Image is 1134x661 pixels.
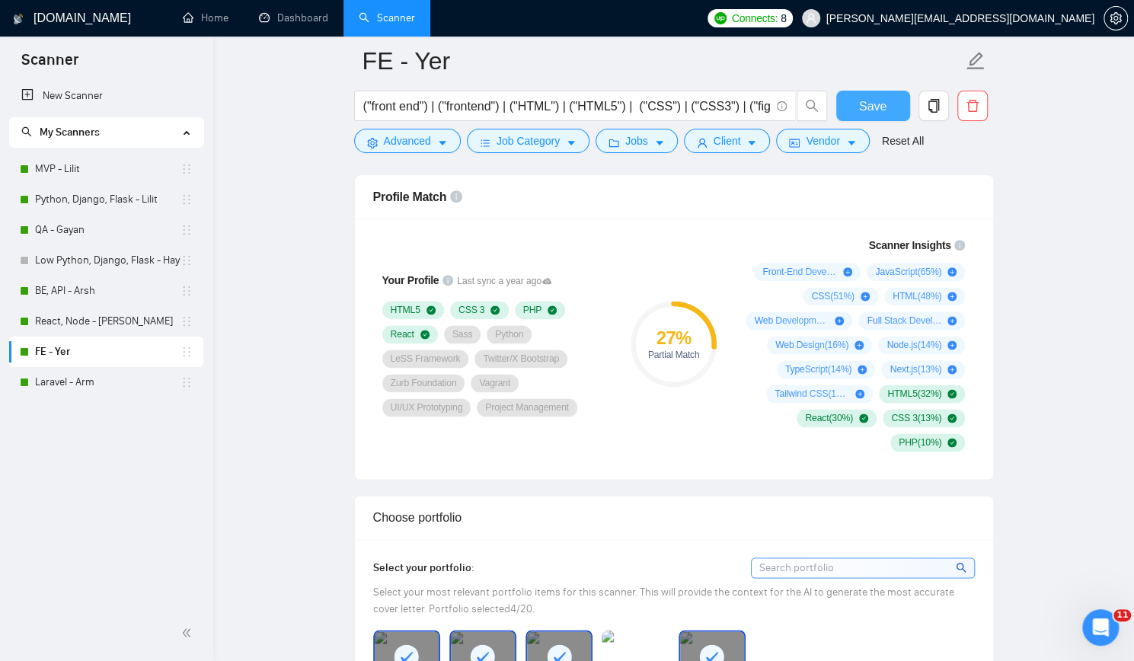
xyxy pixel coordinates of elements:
[1082,609,1119,646] iframe: Intercom live chat
[752,558,974,577] input: Search portfolio
[548,305,557,315] span: check-circle
[596,129,678,153] button: folderJobscaret-down
[497,133,560,149] span: Job Category
[762,266,837,278] span: Front-End Development ( 67 %)
[919,99,948,113] span: copy
[9,367,203,398] li: Laravel - Arm
[777,101,787,111] span: info-circle
[391,401,463,414] span: UI/UX Prototyping
[1104,12,1127,24] span: setting
[180,163,193,175] span: holder
[566,137,577,148] span: caret-down
[957,91,988,121] button: delete
[373,561,474,574] span: Select your portfolio:
[854,340,864,350] span: plus-circle
[714,133,741,149] span: Client
[490,305,500,315] span: check-circle
[480,137,490,148] span: bars
[775,388,849,400] span: Tailwind CSS ( 13 %)
[426,305,436,315] span: check-circle
[882,133,924,149] a: Reset All
[785,363,852,375] span: TypeScript ( 14 %)
[947,340,957,350] span: plus-circle
[836,91,910,121] button: Save
[886,339,941,351] span: Node.js ( 14 %)
[1104,6,1128,30] button: setting
[9,49,91,81] span: Scanner
[35,245,180,276] a: Low Python, Django, Flask - Hayk
[180,285,193,297] span: holder
[947,389,957,398] span: check-circle
[21,126,32,137] span: search
[35,276,180,306] a: BE, API - Arsh
[947,365,957,374] span: plus-circle
[452,328,472,340] span: Sass
[183,11,228,24] a: homeHome
[457,274,551,289] span: Last sync a year ago
[868,240,950,251] span: Scanner Insights
[363,97,770,116] input: Search Freelance Jobs...
[180,376,193,388] span: holder
[947,292,957,301] span: plus-circle
[359,11,415,24] a: searchScanner
[890,363,941,375] span: Next.js ( 13 %)
[35,154,180,184] a: MVP - Lilit
[363,42,963,80] input: Scanner name...
[858,365,867,374] span: plus-circle
[391,377,457,389] span: Zurb Foundation
[714,12,727,24] img: upwork-logo.png
[9,184,203,215] li: Python, Django, Flask - Lilit
[9,276,203,306] li: BE, API - Arsh
[259,11,328,24] a: dashboardDashboard
[806,133,839,149] span: Vendor
[805,412,853,424] span: React ( 30 %)
[781,10,787,27] span: 8
[891,412,941,424] span: CSS 3 ( 13 %)
[391,304,420,316] span: HTML5
[382,274,439,286] span: Your Profile
[947,438,957,447] span: check-circle
[354,129,461,153] button: settingAdvancedcaret-down
[458,304,484,316] span: CSS 3
[367,137,378,148] span: setting
[9,337,203,367] li: FE - Yer
[483,353,559,365] span: Twitter/X Bootstrap
[9,154,203,184] li: MVP - Lilit
[373,586,954,615] span: Select your most relevant portfolio items for this scanner. This will provide the context for the...
[450,190,462,203] span: info-circle
[697,137,708,148] span: user
[181,625,196,640] span: double-left
[806,13,816,24] span: user
[180,315,193,327] span: holder
[887,388,941,400] span: HTML5 ( 32 %)
[867,315,941,327] span: Full Stack Development ( 27 %)
[776,129,869,153] button: idcardVendorcaret-down
[1104,12,1128,24] a: setting
[467,129,589,153] button: barsJob Categorycaret-down
[843,267,852,276] span: plus-circle
[485,401,568,414] span: Project Management
[420,330,430,339] span: check-circle
[899,436,941,449] span: PHP ( 10 %)
[947,267,957,276] span: plus-circle
[391,328,414,340] span: React
[875,266,941,278] span: JavaScript ( 65 %)
[654,137,665,148] span: caret-down
[625,133,648,149] span: Jobs
[437,137,448,148] span: caret-down
[797,99,826,113] span: search
[789,137,800,148] span: idcard
[35,184,180,215] a: Python, Django, Flask - Lilit
[373,496,975,539] div: Choose portfolio
[797,91,827,121] button: search
[35,367,180,398] a: Laravel - Arm
[846,137,857,148] span: caret-down
[35,306,180,337] a: React, Node - [PERSON_NAME]
[35,215,180,245] a: QA - Gayan
[442,275,453,286] span: info-circle
[21,126,100,139] span: My Scanners
[40,126,100,139] span: My Scanners
[918,91,949,121] button: copy
[754,315,829,327] span: Web Development ( 32 %)
[523,304,542,316] span: PHP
